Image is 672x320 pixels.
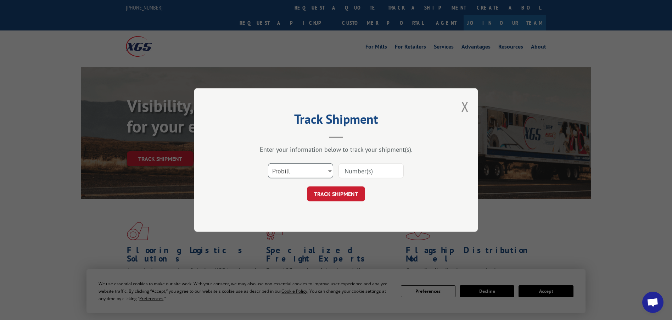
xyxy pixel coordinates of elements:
[307,186,365,201] button: TRACK SHIPMENT
[230,114,442,128] h2: Track Shipment
[642,292,663,313] a: Open chat
[461,97,469,116] button: Close modal
[338,163,404,178] input: Number(s)
[230,145,442,153] div: Enter your information below to track your shipment(s).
